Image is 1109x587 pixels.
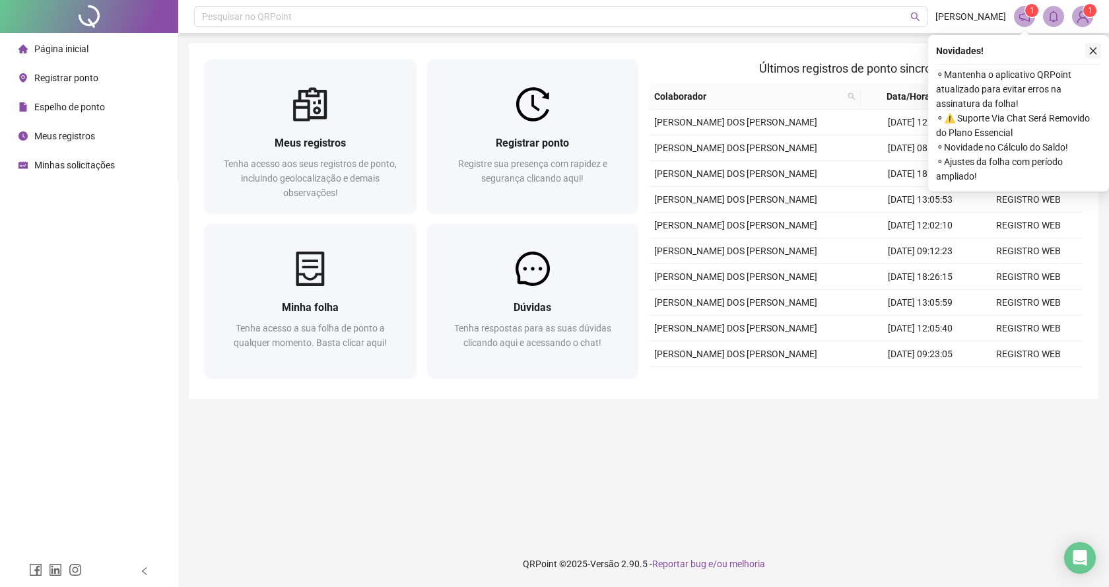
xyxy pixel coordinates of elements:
span: [PERSON_NAME] DOS [PERSON_NAME] [654,349,817,359]
span: [PERSON_NAME] DOS [PERSON_NAME] [654,143,817,153]
span: bell [1048,11,1059,22]
a: DúvidasTenha respostas para as suas dúvidas clicando aqui e acessando o chat! [427,224,639,378]
td: [DATE] 09:12:23 [866,238,974,264]
a: Meus registrosTenha acesso aos seus registros de ponto, incluindo geolocalização e demais observa... [205,59,417,213]
span: [PERSON_NAME] DOS [PERSON_NAME] [654,194,817,205]
span: Tenha acesso aos seus registros de ponto, incluindo geolocalização e demais observações! [224,158,397,198]
span: ⚬ Novidade no Cálculo do Saldo! [936,140,1101,155]
span: Versão [590,559,619,569]
span: Registrar ponto [34,73,98,83]
td: [DATE] 13:05:53 [866,187,974,213]
span: Tenha acesso a sua folha de ponto a qualquer momento. Basta clicar aqui! [234,323,387,348]
span: home [18,44,28,53]
span: search [910,12,920,22]
span: ⚬ ⚠️ Suporte Via Chat Será Removido do Plano Essencial [936,111,1101,140]
span: Registre sua presença com rapidez e segurança clicando aqui! [458,158,607,184]
td: REGISTRO WEB [974,341,1083,367]
span: Página inicial [34,44,88,54]
span: linkedin [49,563,62,576]
span: Colaborador [654,89,842,104]
th: Data/Hora [861,84,967,110]
span: Espelho de ponto [34,102,105,112]
div: Open Intercom Messenger [1064,542,1096,574]
span: Registrar ponto [496,137,569,149]
span: Reportar bug e/ou melhoria [652,559,765,569]
a: Minha folhaTenha acesso a sua folha de ponto a qualquer momento. Basta clicar aqui! [205,224,417,378]
span: Data/Hora [866,89,951,104]
span: Meus registros [275,137,346,149]
span: search [845,86,858,106]
span: [PERSON_NAME] DOS [PERSON_NAME] [654,271,817,282]
td: [DATE] 08:58:09 [866,135,974,161]
span: [PERSON_NAME] DOS [PERSON_NAME] [654,323,817,333]
td: [DATE] 12:02:10 [866,213,974,238]
span: ⚬ Ajustes da folha com período ampliado! [936,155,1101,184]
span: facebook [29,563,42,576]
span: [PERSON_NAME] DOS [PERSON_NAME] [654,220,817,230]
span: [PERSON_NAME] DOS [PERSON_NAME] [654,297,817,308]
img: 84420 [1073,7,1092,26]
span: Dúvidas [514,301,551,314]
td: REGISTRO WEB [974,316,1083,341]
td: [DATE] 12:31:36 [866,110,974,135]
span: Últimos registros de ponto sincronizados [759,61,972,75]
span: 1 [1030,6,1034,15]
span: Minhas solicitações [34,160,115,170]
span: Minha folha [282,301,339,314]
td: [DATE] 13:05:59 [866,290,974,316]
td: REGISTRO WEB [974,264,1083,290]
span: search [848,92,856,100]
sup: Atualize o seu contato no menu Meus Dados [1083,4,1096,17]
span: instagram [69,563,82,576]
sup: 1 [1025,4,1038,17]
td: [DATE] 09:23:05 [866,341,974,367]
span: 1 [1088,6,1092,15]
span: ⚬ Mantenha o aplicativo QRPoint atualizado para evitar erros na assinatura da folha! [936,67,1101,111]
td: [DATE] 18:38:49 [866,367,974,393]
span: notification [1019,11,1030,22]
td: REGISTRO WEB [974,213,1083,238]
td: REGISTRO WEB [974,238,1083,264]
span: Novidades ! [936,44,984,58]
span: [PERSON_NAME] [935,9,1006,24]
td: REGISTRO WEB [974,290,1083,316]
span: left [140,567,149,576]
td: [DATE] 18:26:15 [866,264,974,290]
span: [PERSON_NAME] DOS [PERSON_NAME] [654,117,817,127]
span: [PERSON_NAME] DOS [PERSON_NAME] [654,246,817,256]
span: environment [18,73,28,83]
span: schedule [18,160,28,170]
footer: QRPoint © 2025 - 2.90.5 - [178,541,1109,587]
a: Registrar pontoRegistre sua presença com rapidez e segurança clicando aqui! [427,59,639,213]
td: REGISTRO WEB [974,367,1083,393]
td: [DATE] 18:01:08 [866,161,974,187]
span: Meus registros [34,131,95,141]
td: REGISTRO WEB [974,187,1083,213]
td: [DATE] 12:05:40 [866,316,974,341]
span: close [1089,46,1098,55]
span: clock-circle [18,131,28,141]
span: [PERSON_NAME] DOS [PERSON_NAME] [654,168,817,179]
span: file [18,102,28,112]
span: Tenha respostas para as suas dúvidas clicando aqui e acessando o chat! [454,323,611,348]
